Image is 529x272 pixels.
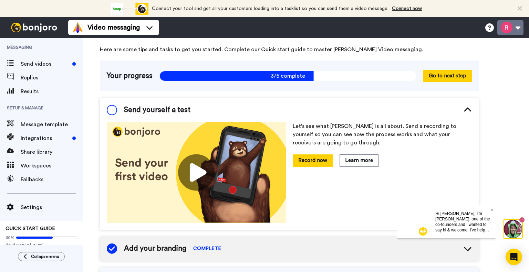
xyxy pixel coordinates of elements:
[193,245,221,252] span: COMPLETE
[39,6,93,66] span: Hi [PERSON_NAME], I'm [PERSON_NAME], one of the co-founders and I wanted to say hi & welcome. I'v...
[124,105,190,115] span: Send yourself a test
[21,87,83,96] span: Results
[21,74,83,82] span: Replies
[18,252,65,261] button: Collapse menu
[87,23,140,32] span: Video messaging
[22,22,30,30] img: mute-white.svg
[159,71,416,81] span: 3/5 complete
[152,6,388,11] span: Connect your tool and get all your customers loading into a tasklist so you can send them a video...
[107,71,153,81] span: Your progress
[392,6,422,11] a: Connect now
[293,122,472,147] p: Let’s see what [PERSON_NAME] is all about. Send a recording to yourself so you can see how the pr...
[107,122,286,223] img: 178eb3909c0dc23ce44563bdb6dc2c11.jpg
[21,148,83,156] span: Share library
[21,120,83,129] span: Message template
[21,134,70,142] span: Integrations
[21,203,83,211] span: Settings
[6,235,14,240] span: 60%
[293,154,333,166] button: Record now
[124,243,186,254] span: Add your branding
[31,254,59,259] span: Collapse menu
[21,60,70,68] span: Send videos
[506,249,522,265] div: Open Intercom Messenger
[21,162,83,170] span: Workspaces
[72,22,83,33] img: vm-color.svg
[423,70,472,82] button: Go to next step
[340,154,378,166] button: Learn more
[6,242,77,247] span: Send yourself a test
[21,175,83,184] span: Fallbacks
[8,23,60,32] img: bj-logo-header-white.svg
[100,45,479,54] span: Here are some tips and tasks to get you started. Complete our Quick start guide to master [PERSON...
[1,1,19,20] img: 3183ab3e-59ed-45f6-af1c-10226f767056-1659068401.jpg
[111,3,148,15] div: animation
[6,226,55,231] span: QUICK START GUIDE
